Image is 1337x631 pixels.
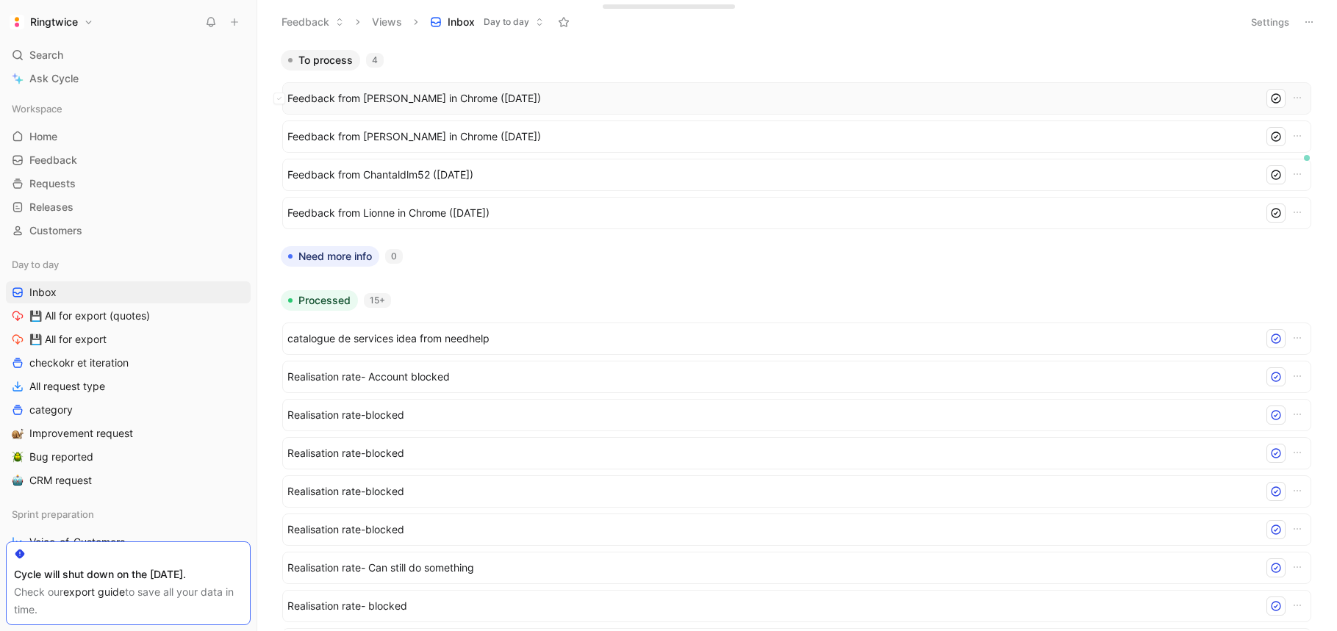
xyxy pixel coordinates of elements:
a: export guide [63,585,125,598]
span: Inbox [448,15,475,29]
span: Feedback from [PERSON_NAME] in Chrome ([DATE]) [287,128,1258,145]
a: Realisation rate-blocked [282,475,1311,508]
span: 💾 All for export (quotes) [29,309,150,323]
a: Requests [6,173,251,195]
button: InboxDay to day [423,11,551,33]
span: Realisation rate-blocked [287,406,1252,424]
button: 🪲 [9,448,26,466]
a: Realisation rate-blocked [282,437,1311,469]
a: Releases [6,196,251,218]
span: Search [29,46,63,64]
div: 4 [366,53,384,68]
span: All request type [29,379,105,394]
button: Views [365,11,409,33]
span: Feedback from [PERSON_NAME] in Chrome ([DATE]) [287,90,1258,107]
span: Sprint preparation [12,507,94,522]
a: Inbox [6,281,251,303]
span: Realisation rate-blocked [287,483,1252,500]
span: Requests [29,176,76,191]
button: Feedback [275,11,351,33]
span: Improvement request [29,426,133,441]
span: Need more info [298,249,372,264]
div: Sprint preparation [6,503,251,525]
span: Home [29,129,57,144]
button: RingtwiceRingtwice [6,12,97,32]
a: 💾 All for export (quotes) [6,305,251,327]
span: Realisation rate- Can still do something [287,559,1252,577]
a: Customers [6,220,251,242]
a: Realisation rate- blocked [282,590,1311,622]
span: Bug reported [29,450,93,464]
div: 0 [385,249,403,264]
span: Realisation rate-blocked [287,444,1252,462]
div: Day to day [6,253,251,275]
a: Voice-of-Customers [6,531,251,553]
span: checkokr et iteration [29,356,129,370]
a: Home [6,126,251,148]
a: catalogue de services idea from needhelp [282,322,1311,355]
img: 🤖 [12,475,24,486]
div: Need more info0 [275,246,1319,278]
div: Sprint preparationVoice-of-CustomersPlan in the sprint♟️Candidate for next sprint🤖Grooming [6,503,251,624]
span: Feedback from Lionne in Chrome ([DATE]) [287,204,1258,222]
a: Realisation rate-blocked [282,399,1311,431]
span: catalogue de services idea from needhelp [287,330,1252,347]
a: Feedback from Chantaldlm52 ([DATE]) [282,159,1311,191]
a: Realisation rate- Account blocked [282,361,1311,393]
div: Check our to save all your data in time. [14,583,243,619]
span: Day to day [12,257,59,272]
div: To process4 [275,50,1319,234]
button: Settings [1244,12,1296,32]
h1: Ringtwice [30,15,78,29]
span: Releases [29,200,74,214]
div: Workspace [6,98,251,120]
span: Customers [29,223,82,238]
a: category [6,399,251,421]
a: Feedback from [PERSON_NAME] in Chrome ([DATE]) [282,120,1311,153]
span: Workspace [12,101,62,116]
div: Cycle will shut down on the [DATE]. [14,566,243,583]
span: To process [298,53,353,68]
span: Realisation rate- blocked [287,597,1252,615]
span: Realisation rate-blocked [287,521,1252,538]
span: Processed [298,293,351,308]
button: To process [281,50,360,71]
span: Feedback from Chantaldlm52 ([DATE]) [287,166,1258,184]
button: 🐌 [9,425,26,442]
a: checkokr et iteration [6,352,251,374]
span: category [29,403,73,417]
a: Realisation rate-blocked [282,513,1311,546]
a: Feedback [6,149,251,171]
span: Realisation rate- Account blocked [287,368,1252,386]
div: 15+ [364,293,391,308]
span: Day to day [484,15,529,29]
a: Ask Cycle [6,68,251,90]
a: 💾 All for export [6,328,251,350]
button: Processed [281,290,358,311]
img: 🪲 [12,451,24,463]
a: Feedback from [PERSON_NAME] in Chrome ([DATE]) [282,82,1311,115]
span: Ask Cycle [29,70,79,87]
span: Feedback [29,153,77,167]
button: 🤖 [9,472,26,489]
button: Need more info [281,246,379,267]
div: Search [6,44,251,66]
span: CRM request [29,473,92,488]
span: Voice-of-Customers [29,535,125,549]
a: 🐌Improvement request [6,422,251,444]
div: Day to dayInbox💾 All for export (quotes)💾 All for exportcheckokr et iterationAll request typecate... [6,253,251,491]
a: All request type [6,375,251,397]
span: Inbox [29,285,57,300]
a: Realisation rate- Can still do something [282,552,1311,584]
a: Feedback from Lionne in Chrome ([DATE]) [282,197,1311,229]
a: 🤖CRM request [6,469,251,491]
img: Ringtwice [10,15,24,29]
span: 💾 All for export [29,332,107,347]
img: 🐌 [12,428,24,439]
a: 🪲Bug reported [6,446,251,468]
